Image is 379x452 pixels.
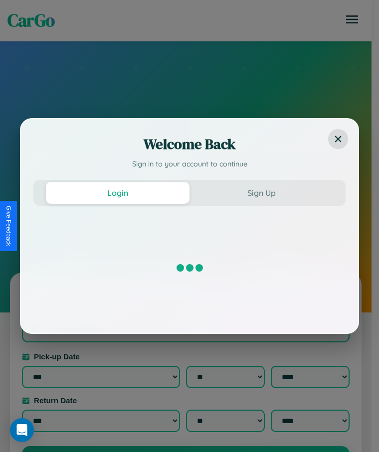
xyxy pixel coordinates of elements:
button: Login [46,182,189,204]
div: Give Feedback [5,206,12,246]
p: Sign in to your account to continue [33,159,346,170]
div: Open Intercom Messenger [10,418,34,442]
h2: Welcome Back [33,134,346,154]
button: Sign Up [189,182,333,204]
